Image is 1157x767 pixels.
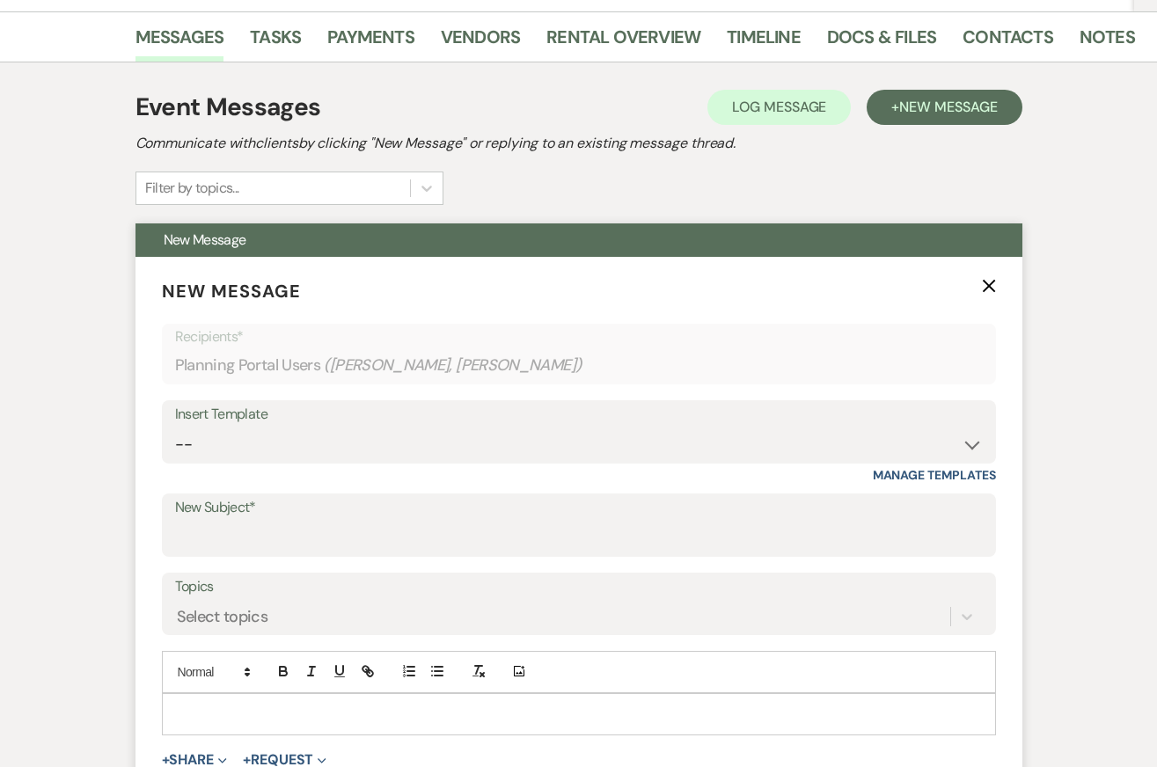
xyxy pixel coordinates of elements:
h1: Event Messages [135,89,321,126]
span: New Message [899,98,997,116]
a: Manage Templates [873,467,996,483]
span: ( [PERSON_NAME], [PERSON_NAME] ) [324,354,582,377]
div: Select topics [177,604,268,628]
span: New Message [164,230,246,249]
a: Contacts [963,23,1053,62]
div: Filter by topics... [145,178,239,199]
h2: Communicate with clients by clicking "New Message" or replying to an existing message thread. [135,133,1022,154]
span: Log Message [732,98,826,116]
button: Request [243,753,326,767]
div: Planning Portal Users [175,348,983,383]
button: Share [162,753,228,767]
button: +New Message [867,90,1022,125]
span: New Message [162,280,301,303]
button: Log Message [707,90,851,125]
a: Vendors [441,23,520,62]
span: + [243,753,251,767]
a: Messages [135,23,224,62]
label: Topics [175,574,983,600]
a: Rental Overview [546,23,700,62]
a: Tasks [250,23,301,62]
a: Notes [1080,23,1135,62]
div: Insert Template [175,402,983,427]
label: New Subject* [175,495,983,521]
a: Timeline [727,23,801,62]
a: Payments [327,23,414,62]
a: Docs & Files [827,23,936,62]
span: + [162,753,170,767]
p: Recipients* [175,325,983,348]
